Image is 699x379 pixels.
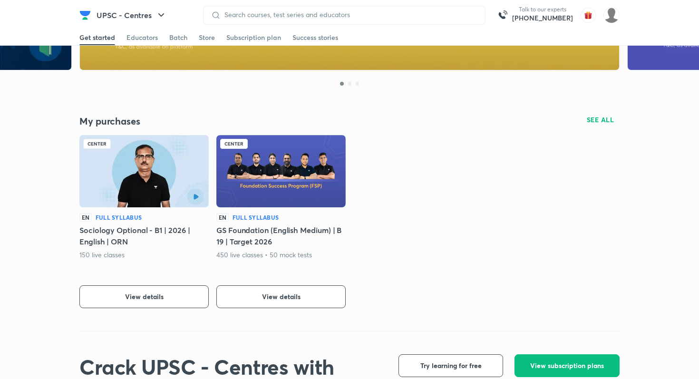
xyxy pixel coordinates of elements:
[91,6,173,25] button: UPSC - Centres
[292,33,338,42] div: Success stories
[79,250,125,260] p: 150 live classes
[79,115,349,127] h4: My purchases
[79,30,115,45] a: Get started
[512,6,573,13] p: Talk to our experts
[512,13,573,23] a: [PHONE_NUMBER]
[581,8,596,23] img: avatar
[220,139,248,149] div: Center
[199,33,215,42] div: Store
[216,213,229,222] p: EN
[420,361,482,370] span: Try learning for free
[126,30,158,45] a: Educators
[233,213,279,222] h6: Full Syllabus
[398,354,503,377] button: Try learning for free
[96,213,142,222] h6: Full Syllabus
[83,139,111,149] div: Center
[587,117,614,123] span: SEE ALL
[125,292,164,301] span: View details
[226,30,281,45] a: Subscription plan
[515,354,620,377] button: View subscription plans
[79,135,209,207] img: Batch Thumbnail
[530,361,604,370] span: View subscription plans
[169,30,187,45] a: Batch
[216,135,346,207] img: Batch Thumbnail
[221,11,477,19] input: Search courses, test series and educators
[79,224,209,247] h5: Sociology Optional - B1 | 2026 | English | ORN
[262,292,301,301] span: View details
[216,224,346,247] h5: GS Foundation (English Medium) | B 19 | Target 2026
[216,285,346,308] button: View details
[79,10,91,21] img: Company Logo
[292,30,338,45] a: Success stories
[79,33,115,42] div: Get started
[79,285,209,308] button: View details
[581,112,620,127] button: SEE ALL
[126,33,158,42] div: Educators
[199,30,215,45] a: Store
[226,33,281,42] div: Subscription plan
[216,250,312,260] p: 450 live classes • 50 mock tests
[169,33,187,42] div: Batch
[603,7,620,23] img: Akshat Sharma
[79,213,92,222] p: EN
[493,6,512,25] img: call-us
